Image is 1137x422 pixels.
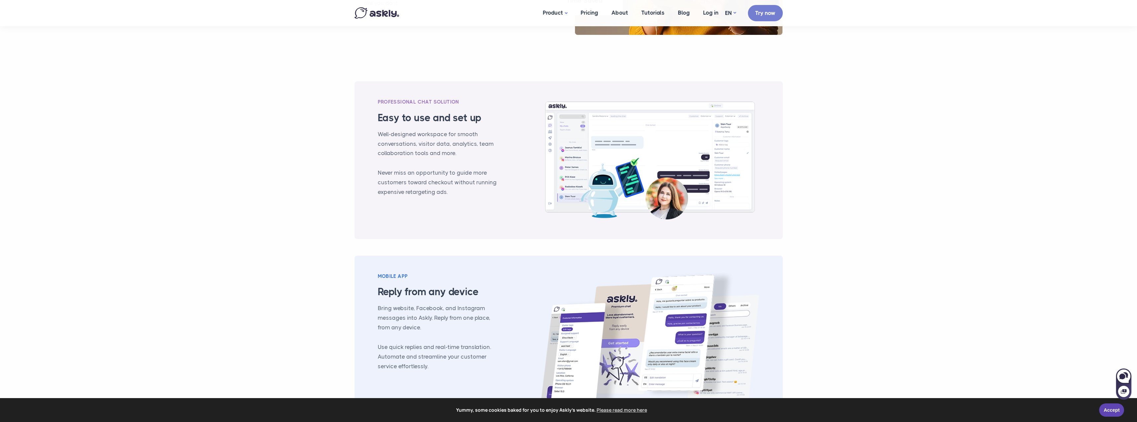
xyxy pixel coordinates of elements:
[378,286,498,298] h3: Reply from any device
[748,5,783,21] a: Try now
[1115,367,1132,400] iframe: Askly chat
[378,168,498,197] p: Never miss an opportunity to guide more customers toward checkout without running expensive retar...
[725,8,736,18] a: EN
[355,7,399,19] img: Askly
[596,405,648,415] a: learn more about cookies
[378,342,498,371] p: Use quick replies and real-time translation. Automate and streamline your customer service effort...
[378,112,498,125] h3: Easy to use and set up
[378,272,498,281] div: Mobile App
[378,98,498,107] div: PROFESSIONAL CHAT SOLUTION
[1099,403,1124,417] a: Accept
[10,405,1095,415] span: Yummy, some cookies baked for you to enjoy Askly's website.
[378,303,498,332] p: Bring website, Facebook, and Instagram messages into Askly. Reply from one place, from any device.
[378,129,498,158] p: Well-designed workspace for smooth conversations, visitor data, analytics, team collaboration too...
